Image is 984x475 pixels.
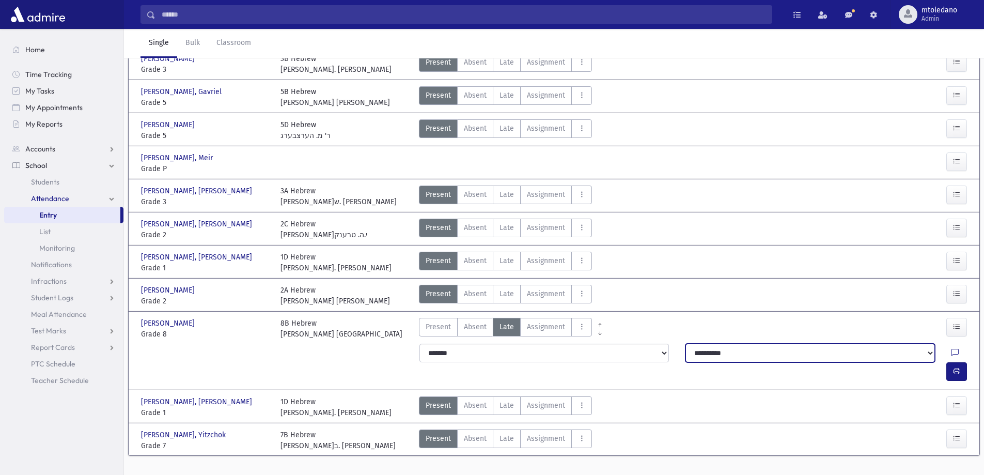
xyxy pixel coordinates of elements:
[527,222,565,233] span: Assignment
[31,260,72,269] span: Notifications
[921,14,957,23] span: Admin
[499,255,514,266] span: Late
[208,29,259,58] a: Classroom
[141,396,254,407] span: [PERSON_NAME], [PERSON_NAME]
[141,229,270,240] span: Grade 2
[4,306,123,323] a: Meal Attendance
[426,288,451,299] span: Present
[31,326,66,335] span: Test Marks
[4,339,123,356] a: Report Cards
[141,430,228,440] span: [PERSON_NAME], Yitzchok
[426,321,451,332] span: Present
[419,86,592,108] div: AttTypes
[419,186,592,207] div: AttTypes
[4,116,123,132] a: My Reports
[4,83,123,99] a: My Tasks
[499,57,514,68] span: Late
[39,243,75,253] span: Monitoring
[31,277,67,286] span: Infractions
[141,263,270,273] span: Grade 1
[499,400,514,411] span: Late
[527,400,565,411] span: Assignment
[4,273,123,289] a: Infractions
[141,329,270,340] span: Grade 8
[31,293,73,302] span: Student Logs
[499,222,514,233] span: Late
[141,285,197,296] span: [PERSON_NAME]
[141,130,270,141] span: Grade 5
[426,222,451,233] span: Present
[499,288,514,299] span: Late
[141,407,270,418] span: Grade 1
[426,123,451,134] span: Present
[141,196,270,207] span: Grade 3
[140,29,177,58] a: Single
[4,223,123,240] a: List
[31,177,59,187] span: Students
[499,189,514,200] span: Late
[499,433,514,444] span: Late
[25,103,83,112] span: My Appointments
[25,45,45,54] span: Home
[4,289,123,306] a: Student Logs
[464,123,487,134] span: Absent
[419,53,592,75] div: AttTypes
[141,296,270,307] span: Grade 2
[4,372,123,389] a: Teacher Schedule
[4,41,123,58] a: Home
[4,256,123,273] a: Notifications
[31,194,69,203] span: Attendance
[25,144,55,154] span: Accounts
[25,70,72,79] span: Time Tracking
[39,210,57,220] span: Entry
[4,66,123,83] a: Time Tracking
[31,376,89,385] span: Teacher Schedule
[280,396,392,418] div: 1D Hebrew [PERSON_NAME]. [PERSON_NAME]
[499,90,514,101] span: Late
[4,174,123,190] a: Students
[4,207,120,223] a: Entry
[499,321,514,332] span: Late
[280,318,402,340] div: 8B Hebrew [PERSON_NAME] [GEOGRAPHIC_DATA]
[527,321,565,332] span: Assignment
[141,86,224,97] span: [PERSON_NAME], Gavriel
[419,285,592,307] div: AttTypes
[464,90,487,101] span: Absent
[419,318,592,340] div: AttTypes
[527,255,565,266] span: Assignment
[177,29,208,58] a: Bulk
[141,252,254,263] span: [PERSON_NAME], [PERSON_NAME]
[527,57,565,68] span: Assignment
[141,119,197,130] span: [PERSON_NAME]
[31,310,87,319] span: Meal Attendance
[280,219,367,240] div: 2C Hebrew [PERSON_NAME]י.ה. טרענק
[280,86,390,108] div: 5B Hebrew [PERSON_NAME] [PERSON_NAME]
[31,359,75,369] span: PTC Schedule
[527,288,565,299] span: Assignment
[141,152,215,163] span: [PERSON_NAME], Meir
[141,64,270,75] span: Grade 3
[464,321,487,332] span: Absent
[8,4,68,25] img: AdmirePro
[280,53,392,75] div: 3B Hebrew [PERSON_NAME]. [PERSON_NAME]
[426,189,451,200] span: Present
[4,240,123,256] a: Monitoring
[426,400,451,411] span: Present
[419,430,592,451] div: AttTypes
[280,119,331,141] div: 5D Hebrew ר' מ. הערצבערג
[4,356,123,372] a: PTC Schedule
[31,343,75,352] span: Report Cards
[25,86,54,96] span: My Tasks
[419,119,592,141] div: AttTypes
[141,440,270,451] span: Grade 7
[280,186,397,207] div: 3A Hebrew [PERSON_NAME]ש. [PERSON_NAME]
[464,288,487,299] span: Absent
[4,190,123,207] a: Attendance
[141,163,270,174] span: Grade P
[426,90,451,101] span: Present
[141,97,270,108] span: Grade 5
[280,285,390,307] div: 2A Hebrew [PERSON_NAME] [PERSON_NAME]
[4,157,123,174] a: School
[141,219,254,229] span: [PERSON_NAME], [PERSON_NAME]
[921,6,957,14] span: mtoledano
